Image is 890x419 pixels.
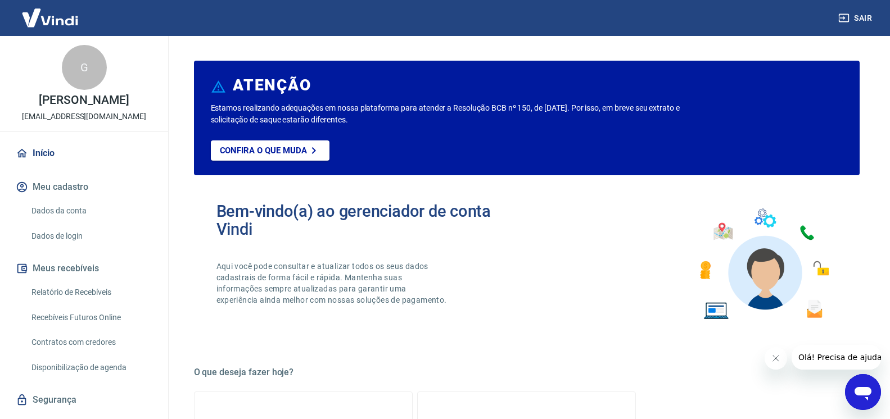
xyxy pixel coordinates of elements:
img: Vindi [13,1,87,35]
a: Disponibilização de agenda [27,356,155,379]
a: Segurança [13,388,155,412]
button: Sair [836,8,877,29]
p: Estamos realizando adequações em nossa plataforma para atender a Resolução BCB nº 150, de [DATE].... [211,102,716,126]
button: Meu cadastro [13,175,155,199]
div: G [62,45,107,90]
iframe: Fechar mensagem [765,347,787,370]
a: Recebíveis Futuros Online [27,306,155,329]
a: Início [13,141,155,166]
p: [EMAIL_ADDRESS][DOMAIN_NAME] [22,111,146,122]
a: Relatório de Recebíveis [27,281,155,304]
h2: Bem-vindo(a) ao gerenciador de conta Vindi [216,202,527,238]
iframe: Mensagem da empresa [792,345,881,370]
span: Olá! Precisa de ajuda? [7,8,94,17]
img: Imagem de um avatar masculino com diversos icones exemplificando as funcionalidades do gerenciado... [690,202,837,326]
p: Aqui você pode consultar e atualizar todos os seus dados cadastrais de forma fácil e rápida. Mant... [216,261,449,306]
iframe: Botão para abrir a janela de mensagens [845,374,881,410]
a: Dados da conta [27,199,155,222]
a: Dados de login [27,225,155,248]
a: Contratos com credores [27,331,155,354]
button: Meus recebíveis [13,256,155,281]
a: Confira o que muda [211,140,329,161]
h5: O que deseja fazer hoje? [194,367,860,378]
p: Confira o que muda [220,145,307,156]
p: [PERSON_NAME] [39,94,129,106]
h6: ATENÇÃO [233,80,311,91]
